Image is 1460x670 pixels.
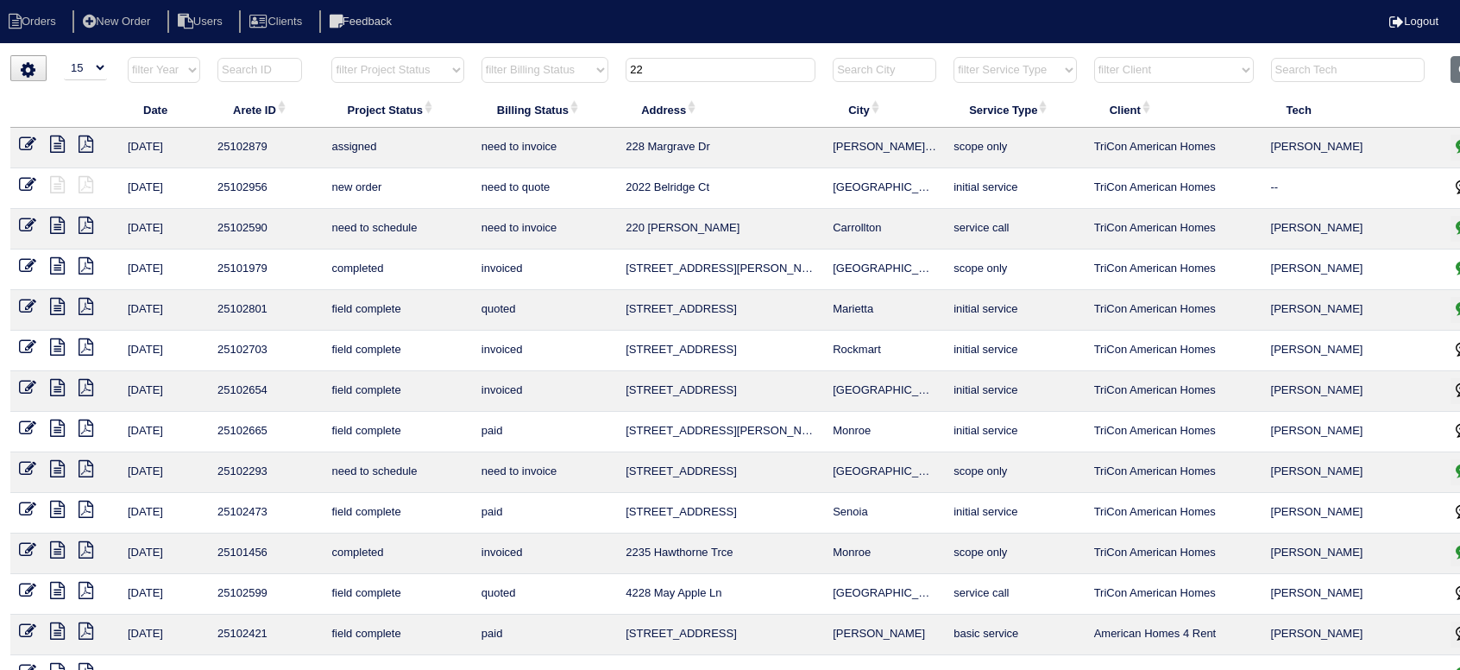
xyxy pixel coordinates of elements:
[617,128,824,168] td: 228 Margrave Dr
[1262,412,1443,452] td: [PERSON_NAME]
[473,371,617,412] td: invoiced
[945,168,1085,209] td: initial service
[1086,290,1262,331] td: TriCon American Homes
[824,615,945,655] td: [PERSON_NAME]
[209,290,323,331] td: 25102801
[323,92,472,128] th: Project Status: activate to sort column ascending
[473,493,617,534] td: paid
[1262,452,1443,493] td: [PERSON_NAME]
[1086,574,1262,615] td: TriCon American Homes
[119,209,209,250] td: [DATE]
[323,574,472,615] td: field complete
[945,493,1085,534] td: initial service
[945,452,1085,493] td: scope only
[824,574,945,615] td: [GEOGRAPHIC_DATA]
[167,10,236,34] li: Users
[945,92,1085,128] th: Service Type: activate to sort column ascending
[1262,331,1443,371] td: [PERSON_NAME]
[1086,209,1262,250] td: TriCon American Homes
[323,371,472,412] td: field complete
[119,534,209,574] td: [DATE]
[824,371,945,412] td: [GEOGRAPHIC_DATA]
[209,168,323,209] td: 25102956
[323,534,472,574] td: completed
[1086,615,1262,655] td: American Homes 4 Rent
[209,412,323,452] td: 25102665
[1262,209,1443,250] td: [PERSON_NAME]
[209,452,323,493] td: 25102293
[119,168,209,209] td: [DATE]
[473,168,617,209] td: need to quote
[1271,58,1425,82] input: Search Tech
[119,574,209,615] td: [DATE]
[617,250,824,290] td: [STREET_ADDRESS][PERSON_NAME][PERSON_NAME]
[1389,15,1438,28] a: Logout
[1262,371,1443,412] td: [PERSON_NAME]
[945,331,1085,371] td: initial service
[119,290,209,331] td: [DATE]
[473,290,617,331] td: quoted
[209,493,323,534] td: 25102473
[617,615,824,655] td: [STREET_ADDRESS]
[945,534,1085,574] td: scope only
[617,331,824,371] td: [STREET_ADDRESS]
[617,168,824,209] td: 2022 Belridge Ct
[824,412,945,452] td: Monroe
[833,58,936,82] input: Search City
[824,128,945,168] td: [PERSON_NAME][GEOGRAPHIC_DATA]
[119,371,209,412] td: [DATE]
[824,250,945,290] td: [GEOGRAPHIC_DATA]
[1262,493,1443,534] td: [PERSON_NAME]
[319,10,406,34] li: Feedback
[1086,331,1262,371] td: TriCon American Homes
[473,452,617,493] td: need to invoice
[617,209,824,250] td: 220 [PERSON_NAME]
[945,209,1085,250] td: service call
[323,290,472,331] td: field complete
[1086,534,1262,574] td: TriCon American Homes
[323,412,472,452] td: field complete
[617,493,824,534] td: [STREET_ADDRESS]
[119,452,209,493] td: [DATE]
[72,15,164,28] a: New Order
[209,92,323,128] th: Arete ID: activate to sort column ascending
[209,574,323,615] td: 25102599
[217,58,302,82] input: Search ID
[1086,493,1262,534] td: TriCon American Homes
[167,15,236,28] a: Users
[824,534,945,574] td: Monroe
[1262,168,1443,209] td: --
[209,331,323,371] td: 25102703
[473,128,617,168] td: need to invoice
[473,209,617,250] td: need to invoice
[473,412,617,452] td: paid
[473,92,617,128] th: Billing Status: activate to sort column ascending
[626,58,815,82] input: Search Address
[1262,128,1443,168] td: [PERSON_NAME]
[945,250,1085,290] td: scope only
[617,452,824,493] td: [STREET_ADDRESS]
[1086,250,1262,290] td: TriCon American Homes
[1086,92,1262,128] th: Client: activate to sort column ascending
[1262,290,1443,331] td: [PERSON_NAME]
[945,290,1085,331] td: initial service
[473,250,617,290] td: invoiced
[1262,615,1443,655] td: [PERSON_NAME]
[323,615,472,655] td: field complete
[617,534,824,574] td: 2235 Hawthorne Trce
[824,290,945,331] td: Marietta
[824,331,945,371] td: Rockmart
[209,209,323,250] td: 25102590
[824,209,945,250] td: Carrollton
[1086,371,1262,412] td: TriCon American Homes
[617,371,824,412] td: [STREET_ADDRESS]
[209,250,323,290] td: 25101979
[617,92,824,128] th: Address: activate to sort column ascending
[1086,452,1262,493] td: TriCon American Homes
[945,128,1085,168] td: scope only
[945,574,1085,615] td: service call
[119,92,209,128] th: Date
[119,331,209,371] td: [DATE]
[945,371,1085,412] td: initial service
[1262,534,1443,574] td: [PERSON_NAME]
